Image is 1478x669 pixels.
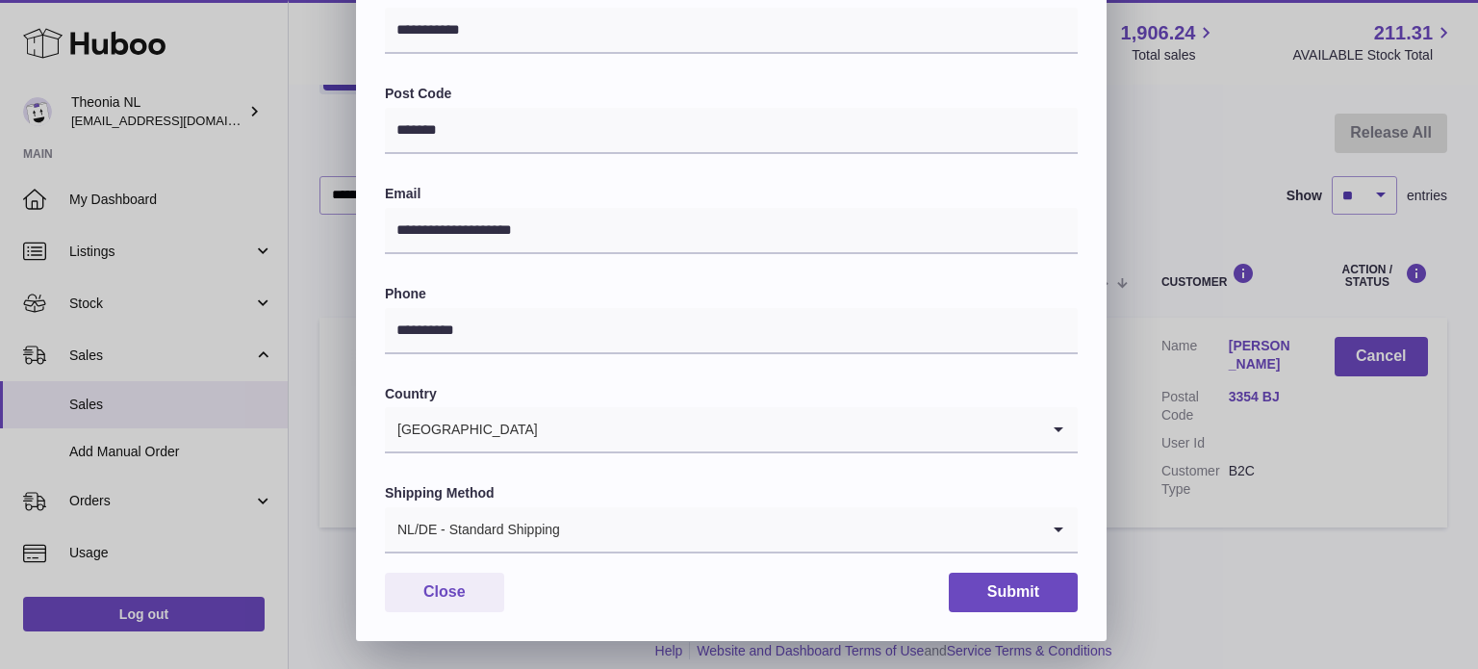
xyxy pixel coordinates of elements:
div: Search for option [385,507,1078,553]
input: Search for option [561,507,1039,552]
label: Country [385,385,1078,403]
input: Search for option [539,407,1039,451]
label: Shipping Method [385,484,1078,502]
span: NL/DE - Standard Shipping [385,507,561,552]
div: Search for option [385,407,1078,453]
label: Phone [385,285,1078,303]
label: Email [385,185,1078,203]
label: Post Code [385,85,1078,103]
button: Close [385,573,504,612]
button: Submit [949,573,1078,612]
span: [GEOGRAPHIC_DATA] [385,407,539,451]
